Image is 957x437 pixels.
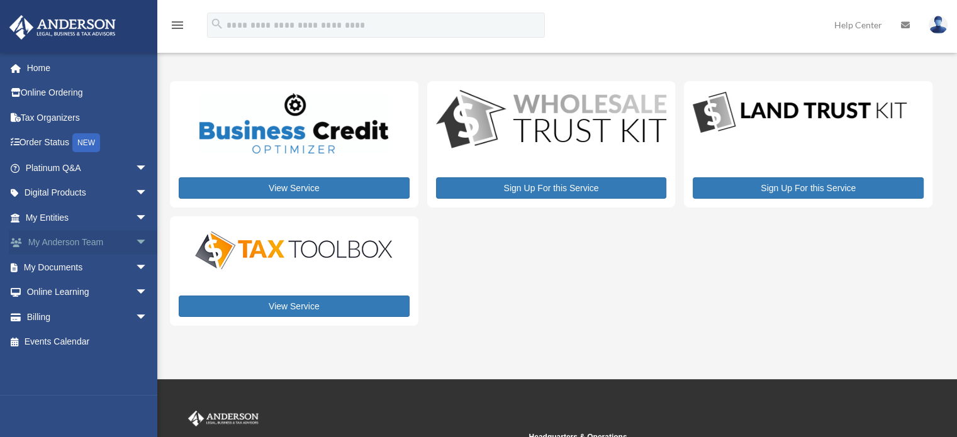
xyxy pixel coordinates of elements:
[186,411,261,427] img: Anderson Advisors Platinum Portal
[9,130,167,156] a: Order StatusNEW
[436,90,667,151] img: WS-Trust-Kit-lgo-1.jpg
[135,205,160,231] span: arrow_drop_down
[693,90,907,136] img: LandTrust_lgo-1.jpg
[72,133,100,152] div: NEW
[6,15,120,40] img: Anderson Advisors Platinum Portal
[9,105,167,130] a: Tax Organizers
[135,255,160,280] span: arrow_drop_down
[135,155,160,181] span: arrow_drop_down
[9,230,167,255] a: My Anderson Teamarrow_drop_down
[9,329,167,355] a: Events Calendar
[9,155,167,180] a: Platinum Q&Aarrow_drop_down
[179,296,410,317] a: View Service
[9,205,167,230] a: My Entitiesarrow_drop_down
[9,280,167,305] a: Online Learningarrow_drop_down
[135,230,160,256] span: arrow_drop_down
[9,304,167,329] a: Billingarrow_drop_down
[135,304,160,330] span: arrow_drop_down
[170,18,185,33] i: menu
[135,180,160,206] span: arrow_drop_down
[693,177,924,199] a: Sign Up For this Service
[9,80,167,106] a: Online Ordering
[9,255,167,280] a: My Documentsarrow_drop_down
[210,17,224,31] i: search
[9,55,167,80] a: Home
[436,177,667,199] a: Sign Up For this Service
[9,180,160,206] a: Digital Productsarrow_drop_down
[179,177,410,199] a: View Service
[170,22,185,33] a: menu
[929,16,948,34] img: User Pic
[135,280,160,306] span: arrow_drop_down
